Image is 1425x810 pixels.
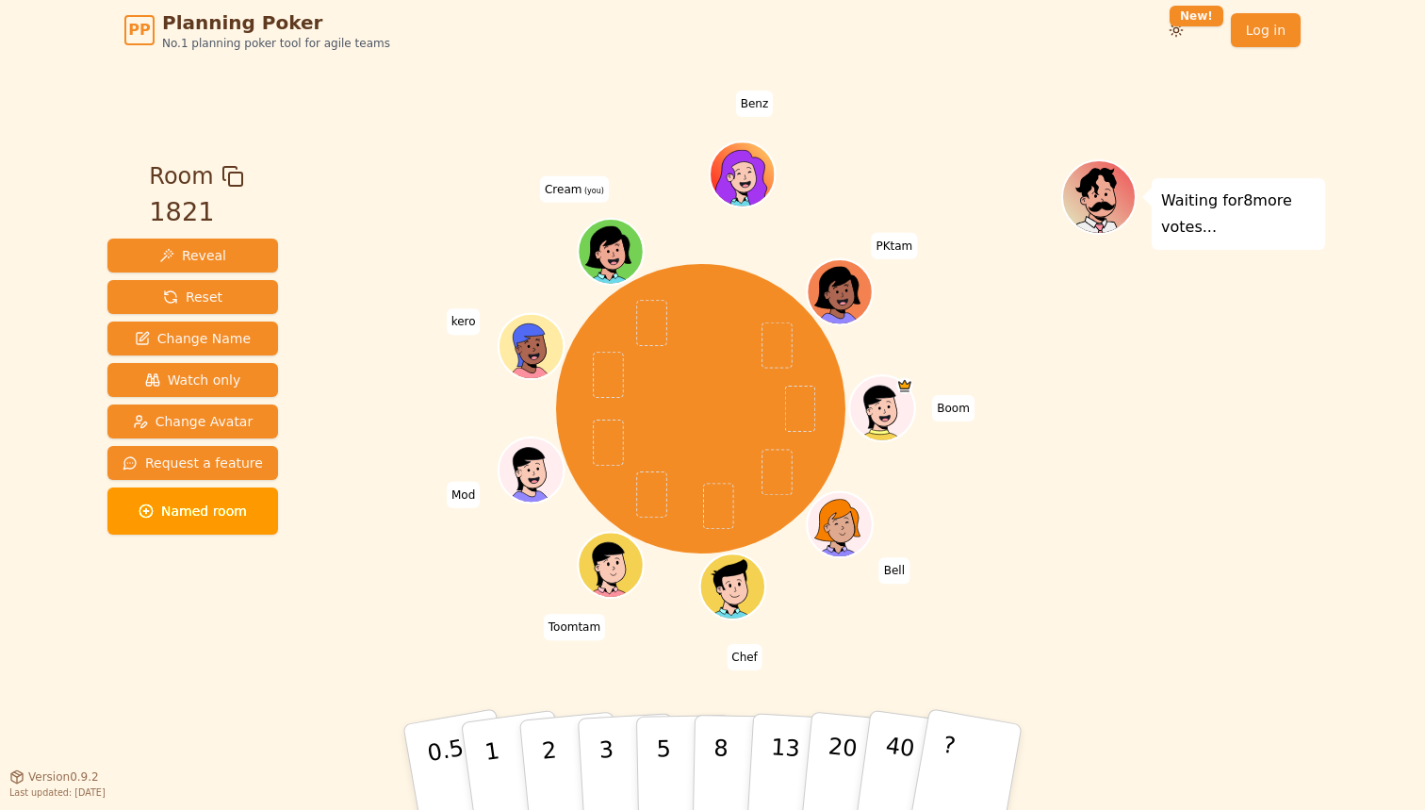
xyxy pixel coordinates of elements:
button: Version0.9.2 [9,769,99,785]
span: Version 0.9.2 [28,769,99,785]
span: Planning Poker [162,9,390,36]
span: Change Avatar [133,412,254,431]
span: Reset [163,288,222,306]
a: PPPlanning PokerNo.1 planning poker tool for agile teams [124,9,390,51]
a: Log in [1231,13,1301,47]
span: Click to change your name [544,615,605,641]
span: Named room [139,502,247,521]
span: Request a feature [123,454,263,472]
span: (you) [581,187,604,195]
span: Change Name [135,329,251,348]
span: Last updated: [DATE] [9,787,106,798]
span: Click to change your name [447,309,481,336]
span: Click to change your name [871,233,917,259]
span: Click to change your name [879,558,909,585]
span: Click to change your name [932,395,975,422]
span: PP [128,19,150,41]
span: Reveal [159,246,226,265]
span: Click to change your name [727,644,762,670]
button: Watch only [107,363,278,397]
button: Named room [107,488,278,535]
span: Boom is the host [896,378,912,394]
span: Click to change your name [736,91,774,117]
div: 1821 [149,193,243,232]
button: Click to change your avatar [580,222,641,283]
button: Reset [107,280,278,314]
button: Change Avatar [107,405,278,438]
span: Room [149,159,213,193]
button: Request a feature [107,446,278,480]
span: Click to change your name [540,176,609,203]
span: Watch only [145,371,241,389]
div: New! [1170,6,1223,26]
span: Click to change your name [447,482,480,508]
button: New! [1159,13,1193,47]
button: Reveal [107,239,278,273]
p: Waiting for 8 more votes... [1161,188,1316,240]
button: Change Name [107,322,278,355]
span: No.1 planning poker tool for agile teams [162,36,390,51]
